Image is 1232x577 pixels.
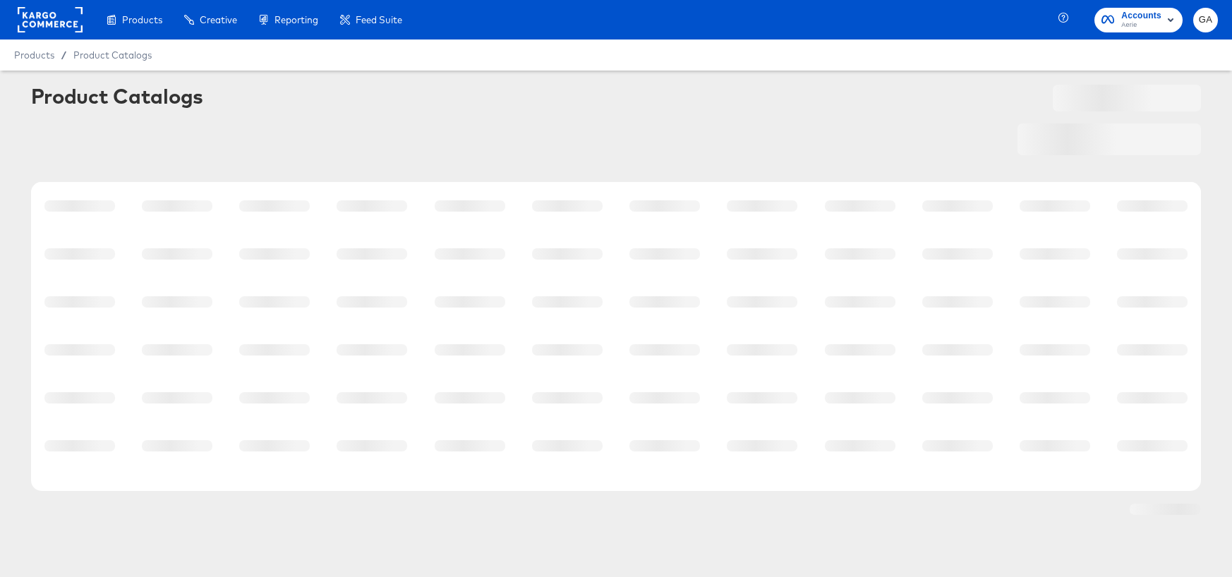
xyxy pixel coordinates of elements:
button: GA [1193,8,1218,32]
span: Creative [200,14,237,25]
span: Feed Suite [356,14,402,25]
span: GA [1199,12,1212,28]
span: Reporting [274,14,318,25]
span: / [54,49,73,61]
span: Aerie [1121,20,1161,31]
button: AccountsAerie [1094,8,1183,32]
span: Products [14,49,54,61]
span: Products [122,14,162,25]
a: Product Catalogs [73,49,152,61]
span: Accounts [1121,8,1161,23]
div: Product Catalogs [31,85,203,107]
